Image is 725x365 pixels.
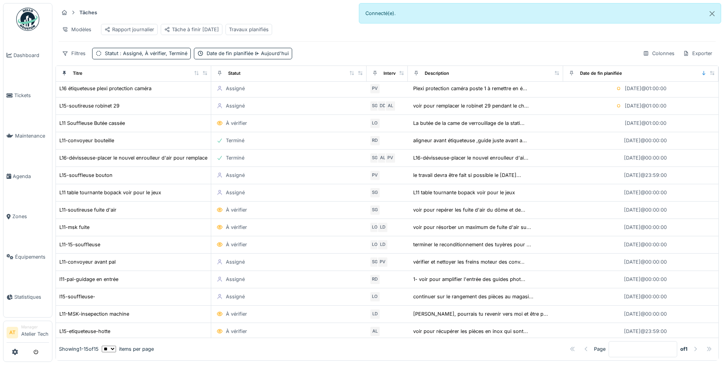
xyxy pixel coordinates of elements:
[226,102,245,109] div: Assigné
[624,310,667,318] div: [DATE] @ 00:00:00
[377,101,388,111] div: DD
[7,324,49,343] a: AT ManagerAtelier Tech
[59,345,99,353] div: Showing 1 - 15 of 15
[370,205,380,215] div: SG
[624,328,667,335] div: [DATE] @ 23:59:00
[370,101,380,111] div: SG
[377,239,388,250] div: LD
[16,8,39,31] img: Badge_color-CXgf-gQk.svg
[59,154,247,161] div: L16-dévisseuse-placer le nouvel enroulleur d'air pour remplacer le tuyaux rouge
[164,26,219,33] div: Tâche à finir [DATE]
[3,196,52,237] a: Zones
[59,310,129,318] div: L11-MSK-insepection machine
[59,102,119,109] div: L15-soutireuse robinet 29
[253,50,289,56] span: Aujourd'hui
[207,50,289,57] div: Date de fin planifiée
[3,116,52,156] a: Maintenance
[226,258,245,266] div: Assigné
[624,189,667,196] div: [DATE] @ 00:00:00
[370,187,380,198] div: SG
[13,173,49,180] span: Agenda
[425,70,449,77] div: Description
[226,293,245,300] div: Assigné
[104,26,154,33] div: Rapport journalier
[624,241,667,248] div: [DATE] @ 00:00:00
[370,83,380,94] div: PV
[370,222,380,233] div: LO
[226,276,245,283] div: Assigné
[413,137,527,144] div: aligneur avant étiqueteuse ,guide juste avant a...
[102,345,154,353] div: items per page
[59,224,89,231] div: L11-msk fuite
[21,324,49,341] li: Atelier Tech
[413,328,528,335] div: voir pour récupérer les pièces en inox qui sont...
[226,328,247,335] div: À vérifier
[370,257,380,267] div: SG
[3,35,52,76] a: Dashboard
[624,258,667,266] div: [DATE] @ 00:00:00
[370,239,380,250] div: LO
[413,189,515,196] div: L11 table tournante bopack voir pour le jeux
[226,224,247,231] div: À vérifier
[59,328,110,335] div: L15-etiqueteuse-hotte
[59,206,116,214] div: L11-soutireuse fuite d'air
[226,154,244,161] div: Terminé
[59,24,95,35] div: Modèles
[359,3,722,24] div: Connecté(e).
[413,276,525,283] div: 1- voir pour amplifier l'entrée des guides phot...
[377,222,388,233] div: LD
[59,293,95,300] div: l15-souffleuse-
[12,213,49,220] span: Zones
[226,206,247,214] div: À vérifier
[413,224,531,231] div: voir pour résorber un maximum de fuite d'air su...
[413,119,525,127] div: La butée de la came de verrouillage de la stati...
[639,48,678,59] div: Colonnes
[625,102,666,109] div: [DATE] @ 01:00:00
[3,76,52,116] a: Tickets
[377,257,388,267] div: PV
[370,118,380,129] div: LO
[370,135,380,146] div: RD
[370,153,380,163] div: SG
[59,189,161,196] div: L11 table tournante bopack voir pour le jeux
[59,172,113,179] div: L15-souffleuse bouton
[413,293,533,300] div: continuer sur le rangement des pièces au magasi...
[59,137,114,144] div: L11-convoyeur bouteille
[413,241,531,248] div: terminer le reconditionnement des tuyères pour ...
[7,327,18,338] li: AT
[624,172,667,179] div: [DATE] @ 23:59:00
[226,241,247,248] div: À vérifier
[59,119,125,127] div: L11 Souffleuse Butée cassée
[385,101,396,111] div: AL
[370,291,380,302] div: LO
[14,293,49,301] span: Statistiques
[21,324,49,330] div: Manager
[370,326,380,337] div: AL
[594,345,606,353] div: Page
[624,293,667,300] div: [DATE] @ 00:00:00
[377,153,388,163] div: AL
[370,274,380,285] div: RD
[370,170,380,181] div: PV
[624,137,667,144] div: [DATE] @ 00:00:00
[73,70,82,77] div: Titre
[15,132,49,140] span: Maintenance
[59,258,116,266] div: L11-convoyeur avant pal
[384,70,408,77] div: Intervenant
[59,241,100,248] div: L11-15-souffleuse
[413,206,525,214] div: voir pour repérer les fuite d'air du dôme et de...
[59,48,89,59] div: Filtres
[580,70,622,77] div: Date de fin planifiée
[3,237,52,277] a: Équipements
[703,3,721,24] button: Close
[624,206,667,214] div: [DATE] @ 00:00:00
[226,172,245,179] div: Assigné
[13,52,49,59] span: Dashboard
[15,253,49,261] span: Équipements
[413,258,525,266] div: vérifier et nettoyer les freins moteur des conv...
[226,310,247,318] div: À vérifier
[59,276,118,283] div: l11-pal-guidage en entrée
[226,189,245,196] div: Assigné
[413,310,548,318] div: [PERSON_NAME], pourrais tu revenir vers moi et être p...
[59,85,151,92] div: L16 étiqueteuse plexi protection caméra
